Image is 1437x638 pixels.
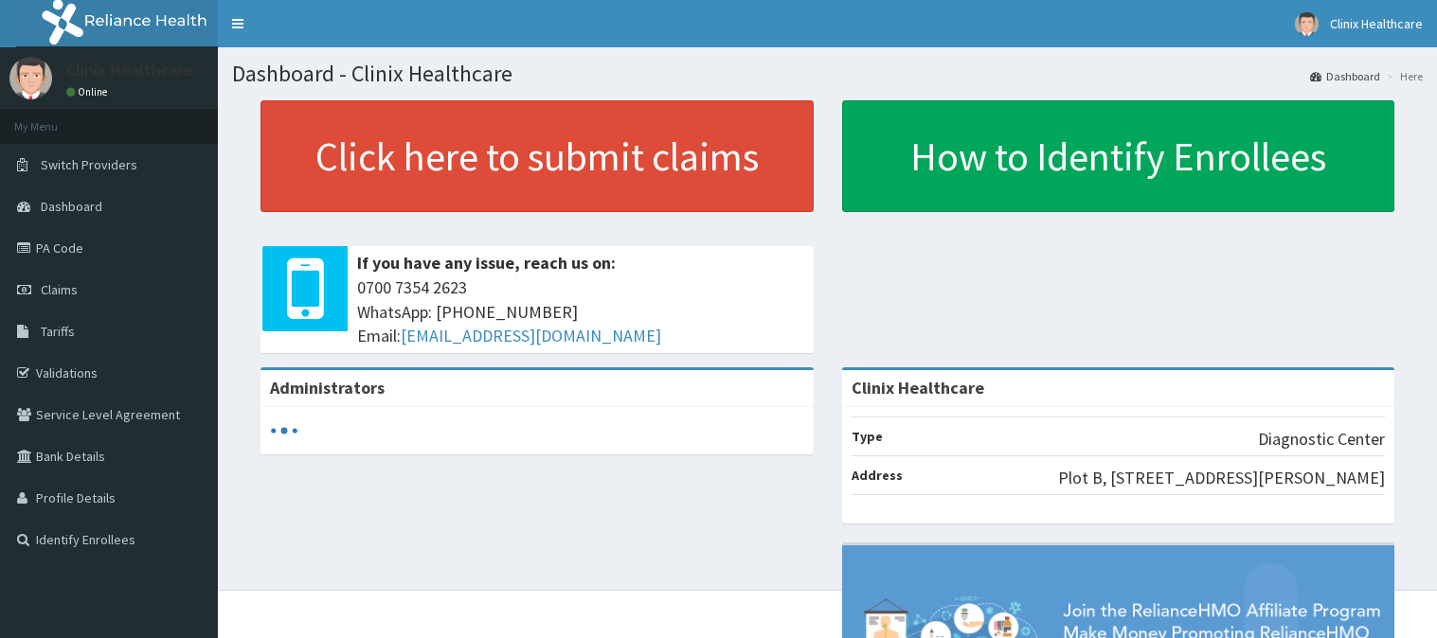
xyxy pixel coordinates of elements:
[41,198,102,215] span: Dashboard
[1058,466,1385,490] p: Plot B, [STREET_ADDRESS][PERSON_NAME]
[270,416,298,445] svg: audio-loading
[852,467,903,484] b: Address
[1382,68,1423,84] li: Here
[401,325,661,346] a: [EMAIL_ADDRESS][DOMAIN_NAME]
[357,252,616,274] b: If you have any issue, reach us on:
[9,57,52,99] img: User Image
[66,62,193,79] p: Clinix Healthcare
[41,323,75,340] span: Tariffs
[1258,427,1385,452] p: Diagnostic Center
[66,85,112,98] a: Online
[1295,12,1319,36] img: User Image
[270,377,385,399] b: Administrators
[852,428,883,445] b: Type
[842,100,1395,212] a: How to Identify Enrollees
[232,62,1423,86] h1: Dashboard - Clinix Healthcare
[357,275,804,348] span: 0700 7354 2623 WhatsApp: [PHONE_NUMBER] Email:
[260,100,814,212] a: Click here to submit claims
[1310,68,1380,84] a: Dashboard
[1330,15,1423,32] span: Clinix Healthcare
[852,377,984,399] strong: Clinix Healthcare
[41,281,78,298] span: Claims
[41,156,137,173] span: Switch Providers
